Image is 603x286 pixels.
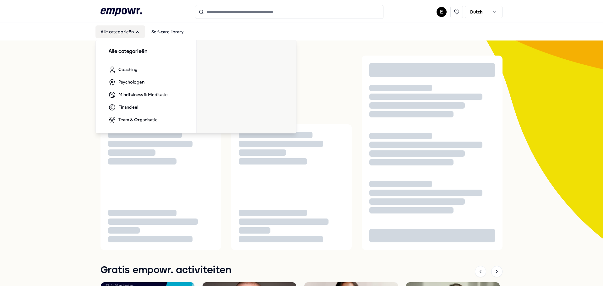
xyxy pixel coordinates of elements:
[103,63,143,76] a: Coaching
[118,116,158,123] span: Team & Organisatie
[437,7,447,17] button: E
[100,262,231,278] h1: Gratis empowr. activiteiten
[108,48,184,56] h3: Alle categorieën
[195,5,383,19] input: Search for products, categories or subcategories
[95,25,145,38] button: Alle categorieën
[103,89,173,101] a: Mindfulness & Meditatie
[103,114,163,126] a: Team & Organisatie
[118,104,138,111] span: Financieel
[118,66,138,73] span: Coaching
[103,76,149,89] a: Psychologen
[146,25,189,38] a: Self-care library
[95,25,189,38] nav: Main
[118,78,144,85] span: Psychologen
[96,40,297,134] div: Alle categorieën
[103,101,143,114] a: Financieel
[118,91,168,98] span: Mindfulness & Meditatie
